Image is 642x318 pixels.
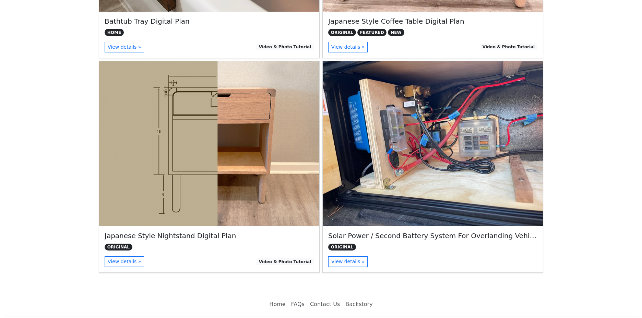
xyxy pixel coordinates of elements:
[256,258,314,265] span: Video & Photo Tutorial
[328,42,368,52] a: View details »
[328,256,368,267] a: View details »
[388,29,404,36] span: NEW
[288,297,307,311] a: FAQs
[343,297,375,311] a: Backstory
[105,256,144,267] a: View details »
[99,61,319,227] img: Japanese Style Nightstand Digital Plan - LandScape
[105,232,314,240] h5: Japanese Style Nightstand Digital Plan
[105,244,132,250] span: ORIGINAL
[266,297,288,311] a: Home
[105,42,144,52] a: View details »
[328,17,537,25] h5: Japanese Style Coffee Table Digital Plan
[105,29,124,36] span: HOME
[328,244,356,250] span: ORIGINAL
[105,17,314,25] h5: Bathtub Tray Digital Plan
[480,44,537,50] span: Video & Photo Tutorial
[328,232,537,240] h5: Solar Power / Second Battery System For Overlanding Vehicle
[256,44,314,50] span: Video & Photo Tutorial
[323,61,543,227] img: Solar Panel Curcit - Landscape
[357,29,387,36] span: FEATURED
[328,29,356,36] span: ORIGINAL
[307,297,343,311] a: Contact Us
